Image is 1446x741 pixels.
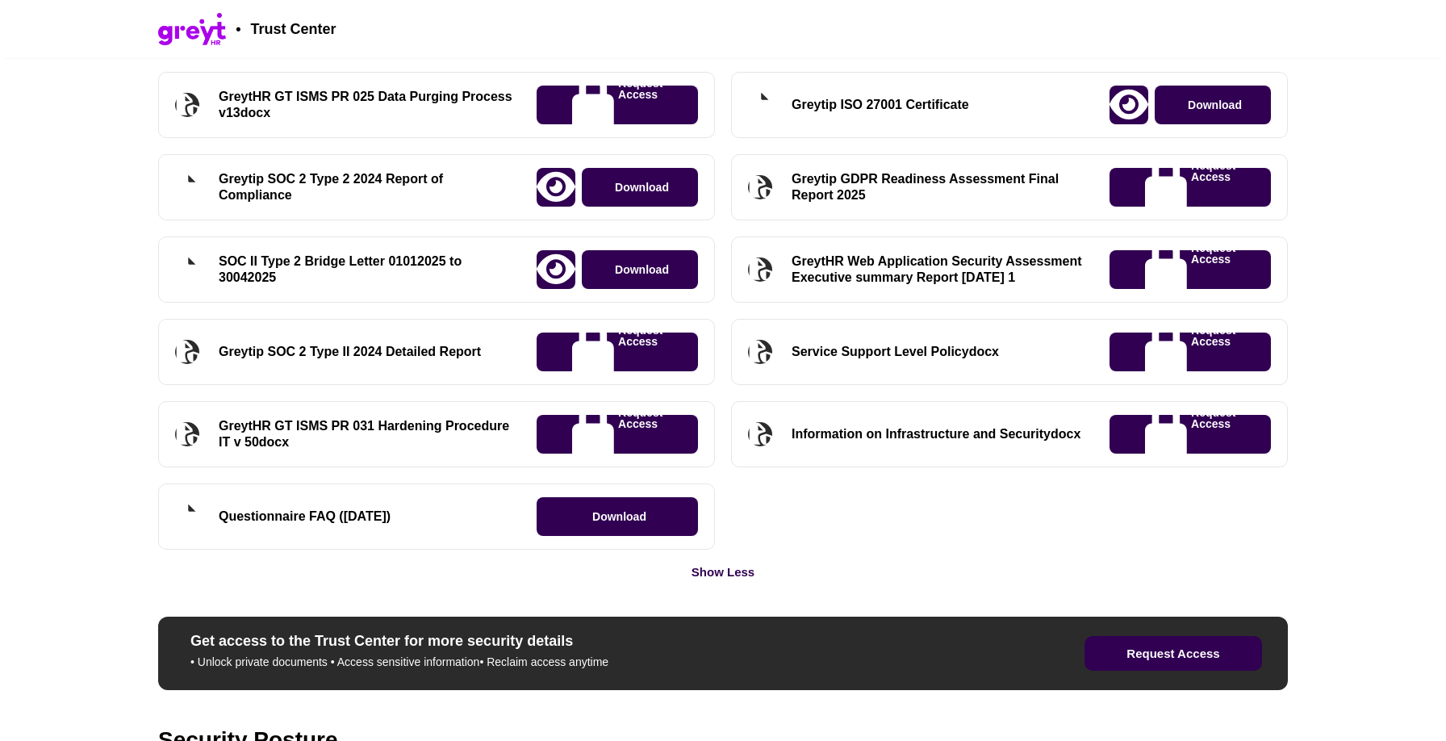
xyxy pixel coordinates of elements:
button: Request Access [1084,636,1262,671]
p: Request Access [1191,324,1235,380]
p: Request Access [618,407,662,463]
p: Request Access [618,77,662,133]
span: • [236,22,240,36]
div: GreytHR GT ISMS PR 025 Data Purging Process v13docx [219,89,517,121]
div: Show Less [692,566,754,578]
p: Request Access [1191,160,1235,216]
div: Information on Infrastructure and Securitydocx [792,426,1080,442]
div: Greytip SOC 2 Type 2 2024 Report of Compliance [219,171,517,203]
div: SOC II Type 2 Bridge Letter 01012025 to 30042025 [219,253,517,286]
img: Company Banner [158,13,226,45]
div: GreytHR GT ISMS PR 031 Hardening Procedure IT v 50docx [219,418,517,450]
p: Download [592,511,646,522]
p: Download [615,264,669,275]
div: Greytip SOC 2 Type II 2024 Detailed Report [219,344,481,360]
div: Questionnaire FAQ ([DATE]) [219,509,391,525]
p: Request Access [618,324,662,380]
p: Request Access [1191,407,1235,463]
p: Request Access [1191,242,1235,298]
div: GreytHR Web Application Security Assessment Executive summary Report [DATE] 1 [792,253,1090,286]
p: Download [615,182,669,193]
span: Trust Center [251,22,336,36]
div: Greytip GDPR Readiness Assessment Final Report 2025 [792,171,1090,203]
div: Service Support Level Policydocx [792,344,999,360]
p: Download [1188,99,1242,111]
p: • Unlock private documents • Access sensitive information • Reclaim access anytime [190,656,986,668]
div: Greytip ISO 27001 Certificate [792,97,969,113]
h3: Get access to the Trust Center for more security details [190,633,986,651]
